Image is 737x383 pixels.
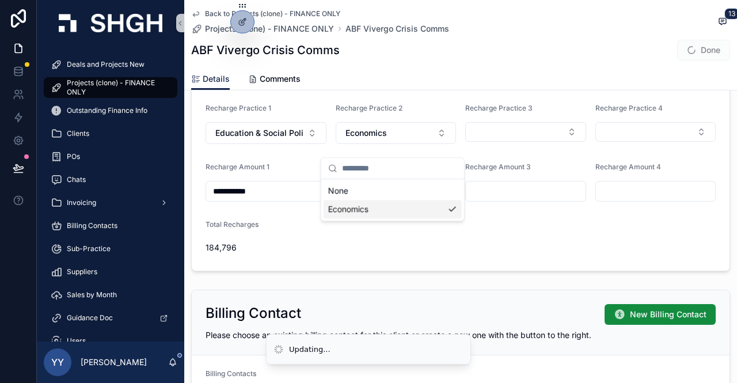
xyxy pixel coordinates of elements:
span: Recharge Amount 4 [595,162,661,171]
a: Users [44,331,177,351]
span: Recharge Amount 1 [206,162,269,171]
a: Comments [248,69,301,92]
span: Comments [260,73,301,85]
button: New Billing Contact [605,304,716,325]
span: Recharge Practice 3 [465,104,533,112]
button: Select Button [336,122,457,144]
span: Recharge Practice 4 [595,104,663,112]
span: Education & Social Policy [215,127,303,139]
h1: ABF Vivergo Crisis Comms [191,42,340,58]
span: YY [51,355,64,369]
span: Deals and Projects New [67,60,145,69]
span: Clients [67,129,89,138]
a: Guidance Doc [44,308,177,328]
p: [PERSON_NAME] [81,357,147,368]
span: Sub-Practice [67,244,111,253]
button: Select Button [595,122,716,142]
a: Deals and Projects New [44,54,177,75]
a: Sales by Month [44,285,177,305]
div: Suggestions [321,179,464,221]
a: Billing Contacts [44,215,177,236]
img: App logo [59,14,162,32]
span: 184,796 [206,242,326,253]
span: Recharge Practice 1 [206,104,271,112]
span: Billing Contacts [67,221,117,230]
div: Updating... [289,344,330,355]
span: New Billing Contact [630,309,706,320]
a: Suppliers [44,261,177,282]
a: Chats [44,169,177,190]
a: Projects (clone) - FINANCE ONLY [191,23,334,35]
button: Select Button [465,122,586,142]
span: Sales by Month [67,290,117,299]
span: Total Recharges [206,220,259,229]
a: Invoicing [44,192,177,213]
a: Outstanding Finance Info [44,100,177,121]
a: Sub-Practice [44,238,177,259]
span: Recharge Amount 3 [465,162,531,171]
span: Invoicing [67,198,96,207]
span: Economics [328,203,368,215]
span: Billing Contacts [206,369,256,378]
span: Outstanding Finance Info [67,106,147,115]
a: POs [44,146,177,167]
button: 13 [715,15,730,29]
div: scrollable content [37,46,184,342]
span: Details [203,73,230,85]
span: Suppliers [67,267,97,276]
span: Economics [345,127,387,139]
a: Back to Projects (clone) - FINANCE ONLY [191,9,340,18]
span: Chats [67,175,86,184]
h2: Billing Contact [206,304,301,323]
a: ABF Vivergo Crisis Comms [345,23,449,35]
a: Clients [44,123,177,144]
span: Projects (clone) - FINANCE ONLY [205,23,334,35]
a: Projects (clone) - FINANCE ONLY [44,77,177,98]
span: POs [67,152,80,161]
span: Please choose an existing billing contact for this client or create a new one with the button to ... [206,330,591,340]
span: Guidance Doc [67,313,113,323]
button: Select Button [206,122,326,144]
span: Projects (clone) - FINANCE ONLY [67,78,166,97]
a: Details [191,69,230,90]
span: Users [67,336,86,346]
span: Back to Projects (clone) - FINANCE ONLY [205,9,340,18]
span: Recharge Practice 2 [336,104,402,112]
div: None [324,181,462,200]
